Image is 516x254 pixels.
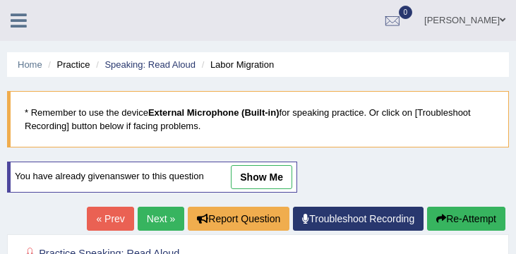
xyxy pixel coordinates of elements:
a: Speaking: Read Aloud [104,59,196,70]
a: Home [18,59,42,70]
span: 0 [399,6,413,19]
b: External Microphone (Built-in) [148,107,280,118]
li: Labor Migration [198,58,275,71]
div: You have already given answer to this question [7,162,297,193]
button: Report Question [188,207,289,231]
blockquote: * Remember to use the device for speaking practice. Or click on [Troubleshoot Recording] button b... [7,91,509,147]
a: « Prev [87,207,133,231]
a: show me [231,165,292,189]
button: Re-Attempt [427,207,505,231]
a: Next » [138,207,184,231]
li: Practice [44,58,90,71]
a: Troubleshoot Recording [293,207,424,231]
